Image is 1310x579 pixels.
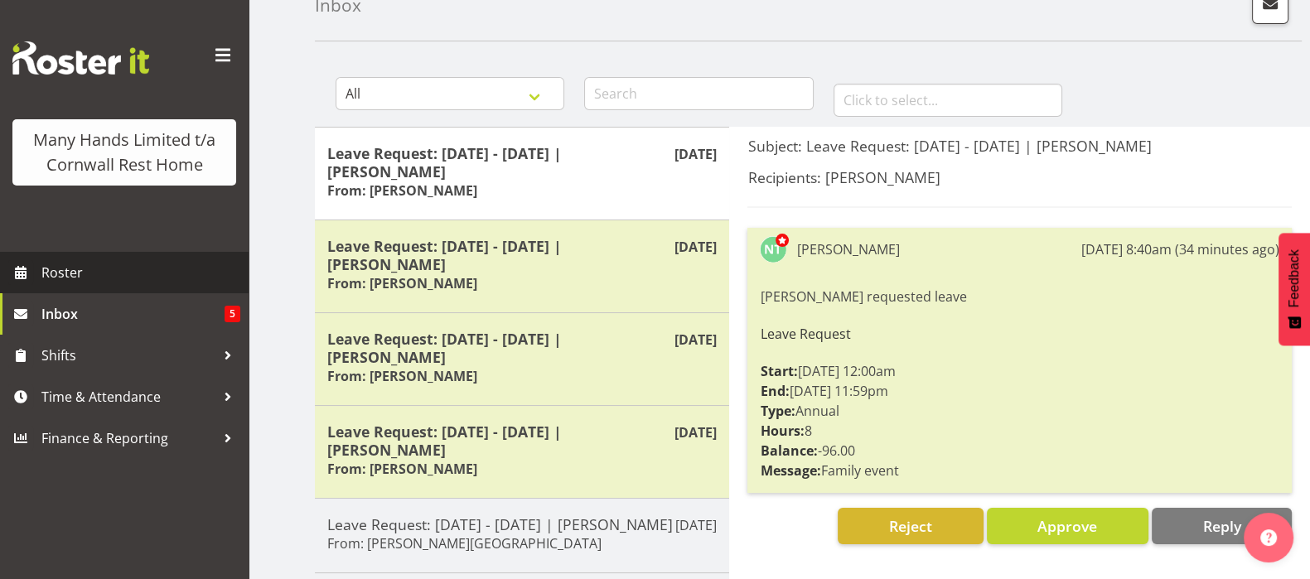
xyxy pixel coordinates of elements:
[12,41,149,75] img: Rosterit website logo
[1260,529,1277,546] img: help-xxl-2.png
[674,330,717,350] p: [DATE]
[1152,508,1292,544] button: Reply
[747,168,1292,186] h5: Recipients: [PERSON_NAME]
[225,306,240,322] span: 5
[760,326,1279,341] h6: Leave Request
[584,77,813,110] input: Search
[760,461,820,480] strong: Message:
[41,302,225,326] span: Inbox
[1279,233,1310,345] button: Feedback - Show survey
[327,535,602,552] h6: From: [PERSON_NAME][GEOGRAPHIC_DATA]
[327,182,477,199] h6: From: [PERSON_NAME]
[747,137,1292,155] h5: Subject: Leave Request: [DATE] - [DATE] | [PERSON_NAME]
[889,516,932,536] span: Reject
[327,144,717,181] h5: Leave Request: [DATE] - [DATE] | [PERSON_NAME]
[327,422,717,459] h5: Leave Request: [DATE] - [DATE] | [PERSON_NAME]
[838,508,983,544] button: Reject
[1037,516,1097,536] span: Approve
[760,402,795,420] strong: Type:
[987,508,1148,544] button: Approve
[760,236,786,263] img: nicola-thompson1511.jpg
[674,422,717,442] p: [DATE]
[29,128,220,177] div: Many Hands Limited t/a Cornwall Rest Home
[675,515,717,535] p: [DATE]
[1202,516,1240,536] span: Reply
[327,515,717,533] h5: Leave Request: [DATE] - [DATE] | [PERSON_NAME]
[41,343,215,368] span: Shifts
[760,441,817,460] strong: Balance:
[760,382,789,400] strong: End:
[760,422,804,440] strong: Hours:
[674,237,717,257] p: [DATE]
[327,368,477,384] h6: From: [PERSON_NAME]
[834,84,1062,117] input: Click to select...
[760,282,1279,485] div: [PERSON_NAME] requested leave [DATE] 12:00am [DATE] 11:59pm Annual 8 -96.00 Family event
[674,144,717,164] p: [DATE]
[1081,239,1279,259] div: [DATE] 8:40am (34 minutes ago)
[327,461,477,477] h6: From: [PERSON_NAME]
[760,362,797,380] strong: Start:
[327,275,477,292] h6: From: [PERSON_NAME]
[327,237,717,273] h5: Leave Request: [DATE] - [DATE] | [PERSON_NAME]
[796,239,899,259] div: [PERSON_NAME]
[327,330,717,366] h5: Leave Request: [DATE] - [DATE] | [PERSON_NAME]
[41,260,240,285] span: Roster
[41,426,215,451] span: Finance & Reporting
[41,384,215,409] span: Time & Attendance
[1287,249,1302,307] span: Feedback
